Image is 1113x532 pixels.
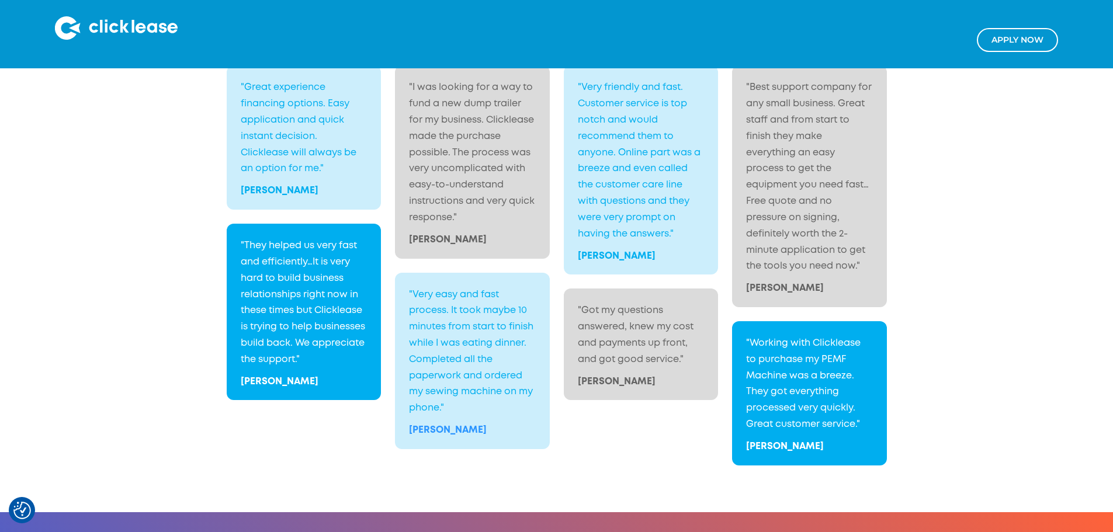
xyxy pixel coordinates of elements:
[241,238,367,368] p: "They helped us very fast and efficiently…It is very hard to build business relationships right n...
[13,502,31,519] button: Consent Preferences
[241,79,367,177] p: "Great experience financing options. Easy application and quick instant decision. Clicklease will...
[977,28,1058,52] a: Apply NOw
[241,377,318,386] strong: [PERSON_NAME]
[746,335,873,433] p: "Working with Clicklease to purchase my PEMF Machine was a breeze. They got everything processed ...
[55,16,178,40] img: Clicklease logo
[409,235,487,244] strong: [PERSON_NAME]
[746,442,824,451] a: [PERSON_NAME]
[241,186,318,195] a: [PERSON_NAME]
[409,287,536,417] p: "Very easy and fast process. It took maybe 10 minutes from start to finish while I was eating din...
[578,79,705,242] p: "Very friendly and fast. Customer service is top notch and would recommend them to anyone. Online...
[13,502,31,519] img: Revisit consent button
[409,79,536,225] p: "I was looking for a way to fund a new dump trailer for my business. Clicklease made the purchase...
[578,302,705,367] p: "Got my questions answered, knew my cost and payments up front, and got good service."
[746,284,824,293] strong: [PERSON_NAME]
[409,426,487,434] strong: [PERSON_NAME]
[578,252,656,260] a: [PERSON_NAME]
[746,79,873,274] p: "Best support company for any small business. Great staff and from start to finish they make ever...
[578,377,656,386] strong: [PERSON_NAME]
